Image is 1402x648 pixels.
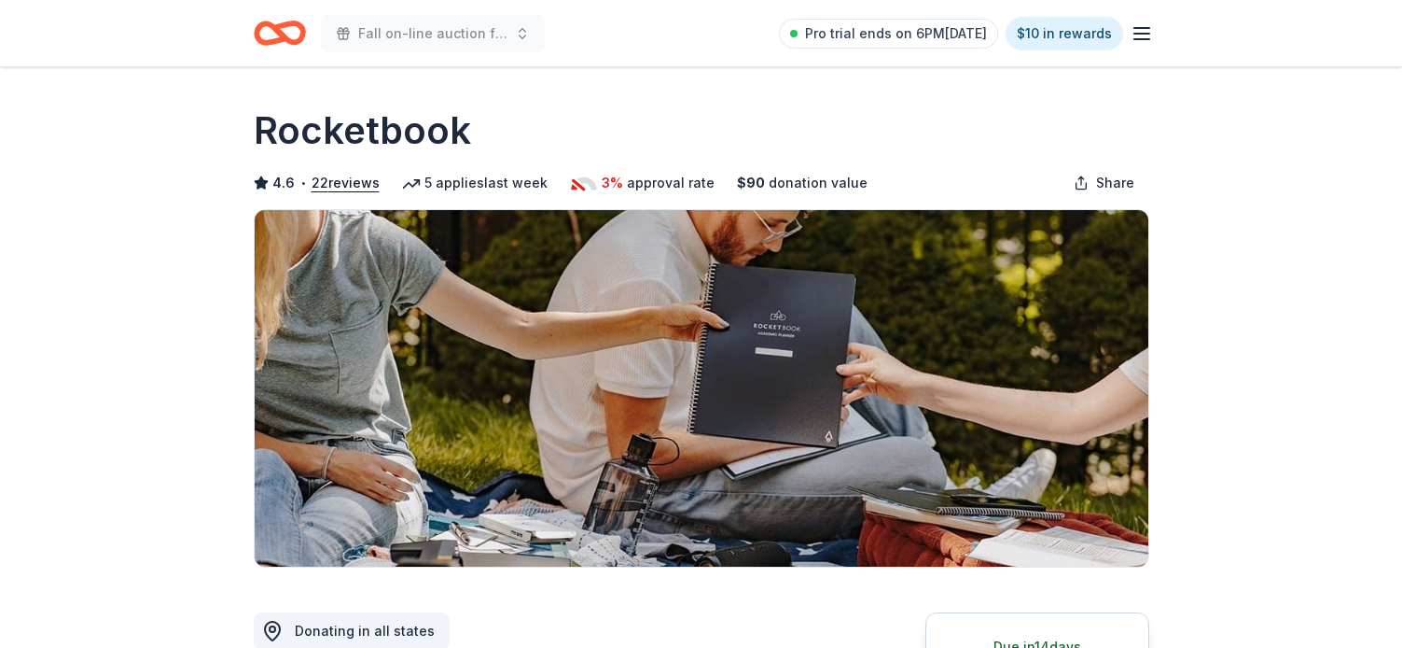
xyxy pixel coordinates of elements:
[358,22,507,45] span: Fall on-line auction fundraiser
[312,172,380,194] button: 22reviews
[805,22,987,45] span: Pro trial ends on 6PM[DATE]
[272,172,295,194] span: 4.6
[1006,17,1123,50] a: $10 in rewards
[1096,172,1134,194] span: Share
[255,210,1148,567] img: Image for Rocketbook
[254,105,471,157] h1: Rocketbook
[769,172,868,194] span: donation value
[321,15,545,52] button: Fall on-line auction fundraiser
[295,623,435,639] span: Donating in all states
[602,172,623,194] span: 3%
[779,19,998,49] a: Pro trial ends on 6PM[DATE]
[627,172,715,194] span: approval rate
[254,11,306,55] a: Home
[1059,164,1149,202] button: Share
[299,176,306,190] span: •
[402,172,548,194] div: 5 applies last week
[737,172,765,194] span: $ 90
